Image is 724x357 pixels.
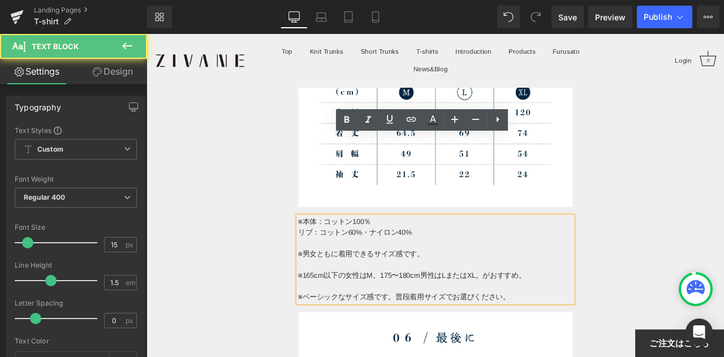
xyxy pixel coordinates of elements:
[34,17,59,26] span: T-shirt
[637,6,692,28] button: Publish
[335,6,362,28] a: Tablet
[24,193,66,201] b: Regular 400
[180,216,505,229] p: ※本体：コットン100％
[697,6,719,28] button: More
[32,42,79,51] span: Text Block
[524,6,547,28] button: Redo
[497,6,520,28] button: Undo
[15,96,61,112] div: Typography
[34,6,147,15] a: Landing Pages
[362,6,389,28] a: Mobile
[180,254,505,267] p: ※男女ともに着用できるサイズ感です。
[15,337,137,345] div: Text Color
[180,305,505,318] p: ※ベーシックなサイズ感です。普段着用サイズでお選びください。
[126,279,135,286] span: em
[180,279,505,293] p: ※165cm以下の女性はM。175〜180cm男性はLまたはXL。がおすすめ。
[308,6,335,28] a: Laptop
[281,6,308,28] a: Desktop
[644,12,672,21] span: Publish
[37,145,63,154] b: Custom
[558,11,577,23] span: Save
[686,319,713,346] div: Open Intercom Messenger
[147,6,172,28] a: New Library
[180,229,505,242] p: リブ：コットン60%・ナイロン40%
[588,6,632,28] a: Preview
[76,59,149,84] a: Design
[595,11,626,23] span: Preview
[15,175,137,183] div: Font Weight
[126,317,135,324] span: px
[15,223,137,231] div: Font Size
[15,126,137,135] div: Text Styles
[126,241,135,248] span: px
[15,299,137,307] div: Letter Spacing
[15,261,137,269] div: Line Height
